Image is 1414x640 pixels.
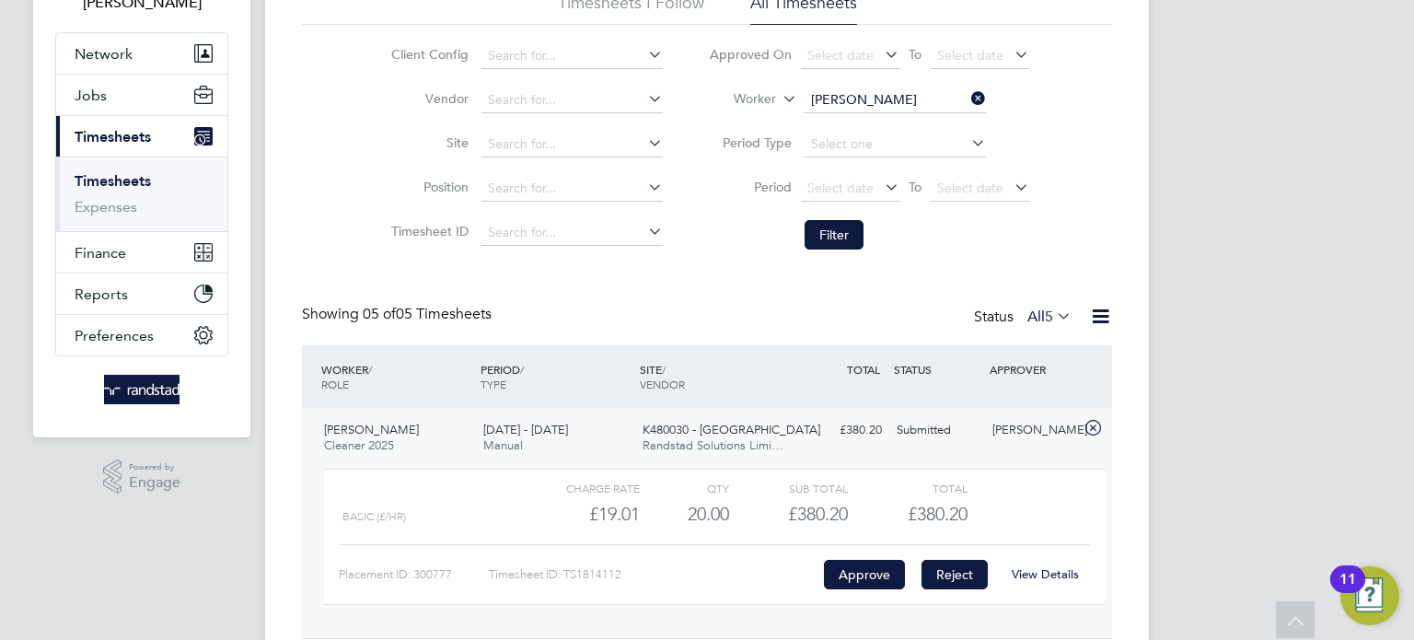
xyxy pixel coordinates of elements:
span: [DATE] - [DATE] [483,422,568,437]
span: Select date [937,180,1003,196]
input: Search for... [481,87,663,113]
div: Timesheet ID: TS1814112 [489,560,819,589]
span: / [368,362,372,377]
div: Placement ID: 300777 [339,560,489,589]
span: [PERSON_NAME] [324,422,419,437]
a: View Details [1012,566,1079,582]
span: Preferences [75,327,154,344]
span: Select date [807,47,874,64]
img: randstad-logo-retina.png [104,375,180,404]
input: Search for... [481,176,663,202]
button: Preferences [56,315,227,355]
input: Select one [805,132,986,157]
span: Manual [483,437,523,453]
button: Approve [824,560,905,589]
a: Powered byEngage [103,460,181,495]
a: Expenses [75,198,137,215]
span: / [662,362,666,377]
input: Search for... [481,43,663,69]
label: Vendor [386,90,469,107]
div: Charge rate [521,477,640,499]
div: Showing [302,305,495,324]
span: VENDOR [640,377,685,391]
span: Timesheets [75,128,151,145]
div: Timesheets [56,157,227,231]
div: Submitted [889,415,985,446]
span: Cleaner 2025 [324,437,394,453]
span: Randstad Solutions Limi… [643,437,783,453]
div: Total [848,477,967,499]
span: Basic (£/HR) [342,510,406,523]
input: Search for... [481,220,663,246]
span: Select date [937,47,1003,64]
button: Reject [921,560,988,589]
button: Open Resource Center, 11 new notifications [1340,566,1399,625]
div: WORKER [317,353,476,401]
span: Powered by [129,460,180,475]
button: Timesheets [56,116,227,157]
button: Network [56,33,227,74]
span: Select date [807,180,874,196]
input: Search for... [481,132,663,157]
span: Reports [75,285,128,303]
div: £380.20 [729,499,848,529]
div: 20.00 [640,499,729,529]
button: Jobs [56,75,227,115]
label: Site [386,134,469,151]
div: APPROVER [985,353,1081,386]
span: 05 Timesheets [363,305,492,323]
span: To [903,175,927,199]
label: Position [386,179,469,195]
label: Timesheet ID [386,223,469,239]
span: £380.20 [908,503,968,525]
a: Go to home page [55,375,228,404]
button: Filter [805,220,863,250]
input: Search for... [805,87,986,113]
span: Network [75,45,133,63]
div: Sub Total [729,477,848,499]
label: Worker [693,90,776,109]
label: Client Config [386,46,469,63]
div: £19.01 [521,499,640,529]
span: 5 [1045,308,1053,326]
span: Engage [129,475,180,491]
div: QTY [640,477,729,499]
div: £380.20 [794,415,889,446]
span: Finance [75,244,126,262]
div: STATUS [889,353,985,386]
div: Status [974,305,1075,331]
span: TOTAL [847,362,880,377]
span: To [903,42,927,66]
label: Approved On [709,46,792,63]
span: TYPE [481,377,506,391]
div: [PERSON_NAME] [985,415,1081,446]
button: Finance [56,232,227,273]
button: Reports [56,273,227,314]
div: PERIOD [476,353,635,401]
div: 11 [1339,579,1356,603]
a: Timesheets [75,172,151,190]
label: Period Type [709,134,792,151]
label: All [1027,308,1072,326]
span: ROLE [321,377,349,391]
span: / [520,362,524,377]
span: 05 of [363,305,396,323]
label: Period [709,179,792,195]
div: SITE [635,353,794,401]
span: Jobs [75,87,107,104]
span: K480030 - [GEOGRAPHIC_DATA] [643,422,820,437]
